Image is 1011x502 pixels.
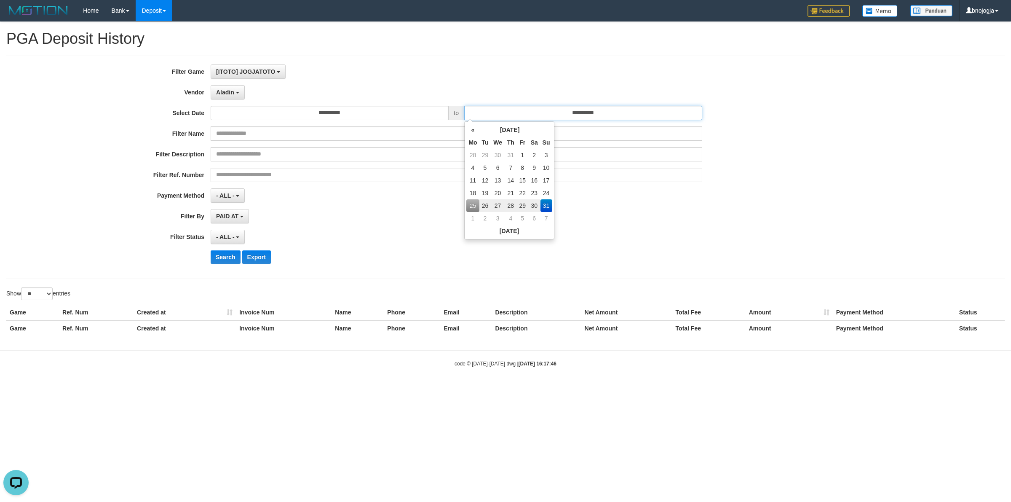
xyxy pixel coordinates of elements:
[491,199,505,212] td: 27
[528,161,540,174] td: 9
[332,305,384,320] th: Name
[910,5,952,16] img: panduan.png
[491,161,505,174] td: 6
[466,187,479,199] td: 18
[540,161,552,174] td: 10
[519,361,556,367] strong: [DATE] 16:17:46
[581,305,672,320] th: Net Amount
[466,149,479,161] td: 28
[211,64,286,79] button: [ITOTO] JOGJATOTO
[528,212,540,225] td: 6
[236,305,332,320] th: Invoice Num
[517,212,528,225] td: 5
[479,136,491,149] th: Tu
[540,174,552,187] td: 17
[6,305,59,320] th: Game
[746,305,833,320] th: Amount
[3,3,29,29] button: Open LiveChat chat widget
[492,305,581,320] th: Description
[505,187,517,199] td: 21
[466,161,479,174] td: 4
[479,123,540,136] th: [DATE]
[581,320,672,336] th: Net Amount
[59,320,134,336] th: Ref. Num
[746,320,833,336] th: Amount
[491,212,505,225] td: 3
[216,234,235,240] span: - ALL -
[216,213,238,220] span: PAID AT
[6,320,59,336] th: Game
[505,174,517,187] td: 14
[448,106,464,120] span: to
[466,123,479,136] th: «
[505,161,517,174] td: 7
[479,199,491,212] td: 26
[134,305,236,320] th: Created at
[492,320,581,336] th: Description
[528,187,540,199] td: 23
[540,149,552,161] td: 3
[134,320,236,336] th: Created at
[6,4,70,17] img: MOTION_logo.png
[59,305,134,320] th: Ref. Num
[528,149,540,161] td: 2
[211,209,249,223] button: PAID AT
[491,149,505,161] td: 30
[216,89,234,96] span: Aladin
[440,320,492,336] th: Email
[528,174,540,187] td: 16
[505,199,517,212] td: 28
[21,287,53,300] select: Showentries
[455,361,556,367] small: code © [DATE]-[DATE] dwg |
[517,187,528,199] td: 22
[211,250,241,264] button: Search
[466,136,479,149] th: Mo
[528,199,540,212] td: 30
[517,174,528,187] td: 15
[956,305,1005,320] th: Status
[505,136,517,149] th: Th
[505,212,517,225] td: 4
[505,149,517,161] td: 31
[332,320,384,336] th: Name
[466,225,552,237] th: [DATE]
[540,187,552,199] td: 24
[384,305,440,320] th: Phone
[517,199,528,212] td: 29
[862,5,898,17] img: Button%20Memo.svg
[517,149,528,161] td: 1
[216,68,275,75] span: [ITOTO] JOGJATOTO
[466,212,479,225] td: 1
[540,136,552,149] th: Su
[6,287,70,300] label: Show entries
[479,187,491,199] td: 19
[479,161,491,174] td: 5
[6,30,1005,47] h1: PGA Deposit History
[808,5,850,17] img: Feedback.jpg
[833,305,956,320] th: Payment Method
[540,199,552,212] td: 31
[540,212,552,225] td: 7
[517,136,528,149] th: Fr
[956,320,1005,336] th: Status
[384,320,440,336] th: Phone
[528,136,540,149] th: Sa
[211,188,245,203] button: - ALL -
[466,199,479,212] td: 25
[236,320,332,336] th: Invoice Num
[491,187,505,199] td: 20
[672,320,746,336] th: Total Fee
[491,136,505,149] th: We
[479,212,491,225] td: 2
[211,230,245,244] button: - ALL -
[491,174,505,187] td: 13
[517,161,528,174] td: 8
[211,85,245,99] button: Aladin
[440,305,492,320] th: Email
[479,174,491,187] td: 12
[242,250,271,264] button: Export
[216,192,235,199] span: - ALL -
[672,305,746,320] th: Total Fee
[466,174,479,187] td: 11
[833,320,956,336] th: Payment Method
